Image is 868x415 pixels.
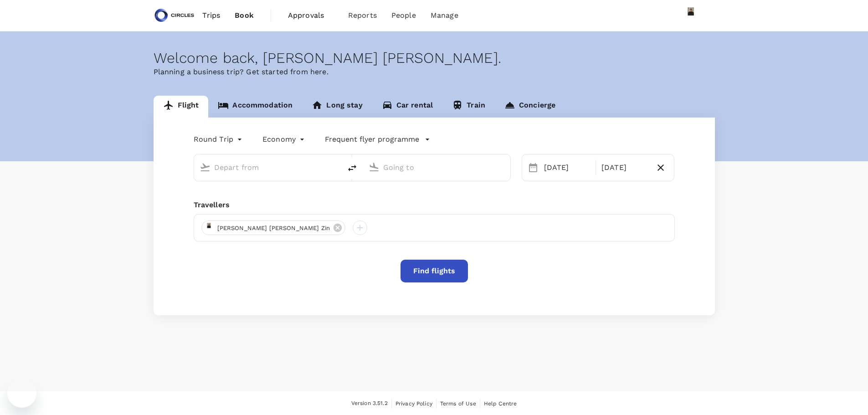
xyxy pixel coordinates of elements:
p: Frequent flyer programme [325,134,419,145]
a: Car rental [372,96,443,118]
span: Terms of Use [440,400,476,407]
iframe: Button to launch messaging window [7,379,36,408]
a: Terms of Use [440,399,476,409]
button: Open [504,166,506,168]
span: Trips [202,10,220,21]
div: Welcome back , [PERSON_NAME] [PERSON_NAME] . [154,50,715,67]
span: Book [235,10,254,21]
a: Flight [154,96,209,118]
img: Circles [154,5,195,26]
button: Find flights [401,260,468,282]
span: Reports [348,10,377,21]
div: [PERSON_NAME] [PERSON_NAME] Zin [201,220,346,235]
input: Depart from [214,160,322,174]
a: Accommodation [208,96,302,118]
span: People [391,10,416,21]
span: Approvals [288,10,334,21]
a: Help Centre [484,399,517,409]
a: Train [442,96,495,118]
a: Long stay [302,96,372,118]
span: Manage [431,10,458,21]
div: Travellers [194,200,675,210]
img: avatar-68b8efa0d400a.png [204,222,215,233]
button: delete [341,157,363,179]
div: Economy [262,132,307,147]
span: Privacy Policy [395,400,432,407]
div: Round Trip [194,132,245,147]
span: Help Centre [484,400,517,407]
img: Azizi Ratna Yulis Mohd Zin [682,6,700,25]
a: Concierge [495,96,565,118]
a: Privacy Policy [395,399,432,409]
button: Frequent flyer programme [325,134,430,145]
div: [DATE] [540,159,594,177]
p: Planning a business trip? Get started from here. [154,67,715,77]
span: [PERSON_NAME] [PERSON_NAME] Zin [212,224,336,233]
button: Open [335,166,337,168]
div: [DATE] [598,159,651,177]
input: Going to [383,160,491,174]
span: Version 3.51.2 [351,399,388,408]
